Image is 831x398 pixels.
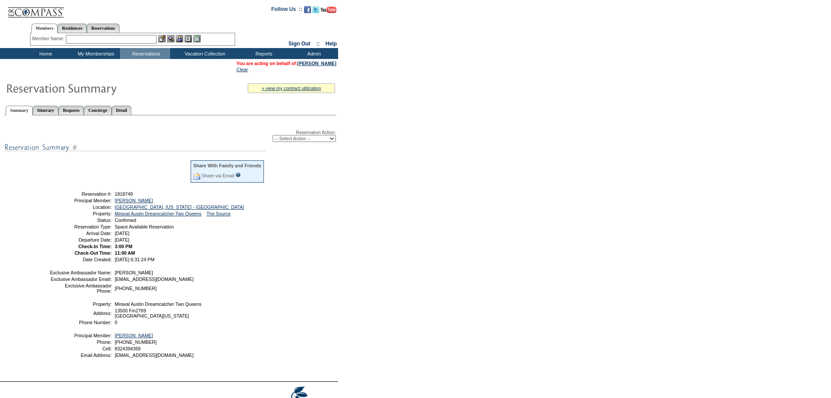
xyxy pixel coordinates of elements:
[87,24,120,33] a: Reservations
[202,173,234,178] a: Share via Email
[49,277,112,282] td: Exclusive Ambassador Email:
[49,218,112,223] td: Status:
[115,308,189,318] span: 13500 Fm2769 [GEOGRAPHIC_DATA][US_STATE]
[236,61,336,66] span: You are acting on behalf of:
[115,250,135,256] span: 11:00 AM
[49,333,112,338] td: Principal Member:
[49,231,112,236] td: Arrival Date:
[167,35,174,42] img: View
[49,204,112,210] td: Location:
[49,211,112,216] td: Property:
[115,286,157,291] span: [PHONE_NUMBER]
[32,35,66,42] div: Member Name:
[4,130,336,142] div: Reservation Action:
[271,5,302,16] td: Follow Us ::
[49,308,112,318] td: Address:
[49,301,112,307] td: Property:
[236,67,248,72] a: Clear
[115,320,117,325] span: 0
[304,6,311,13] img: Become our fan on Facebook
[325,41,337,47] a: Help
[262,86,321,91] a: » view my contract utilization
[115,211,202,216] a: Miraval Austin Dreamcatcher Two Queens
[115,301,202,307] span: Miraval Austin Dreamcatcher Two Queens
[49,353,112,358] td: Email Address:
[115,224,174,229] span: Space Available Reservation
[84,106,111,115] a: Concierge
[115,257,154,262] span: [DATE] 6:31:24 PM
[49,198,112,203] td: Principal Member:
[170,48,238,59] td: Vacation Collection
[206,211,230,216] a: The Source
[115,218,136,223] span: Confirmed
[193,35,201,42] img: b_calculator.gif
[49,283,112,294] td: Exclusive Ambassador Phone:
[49,270,112,275] td: Exclusive Ambassador Name:
[298,61,336,66] a: [PERSON_NAME]
[115,244,132,249] span: 3:00 PM
[31,24,58,33] a: Members
[49,339,112,345] td: Phone:
[238,48,288,59] td: Reports
[79,244,112,249] strong: Check-In Time:
[120,48,170,59] td: Reservations
[115,339,157,345] span: [PHONE_NUMBER]
[304,9,311,14] a: Become our fan on Facebook
[33,106,58,115] a: Itinerary
[6,106,33,115] a: Summary
[288,48,338,59] td: Admin
[20,48,70,59] td: Home
[158,35,166,42] img: b_edit.gif
[6,79,180,97] img: Reservaton Summary
[49,224,112,229] td: Reservation Type:
[49,237,112,242] td: Departure Date:
[49,320,112,325] td: Phone Number:
[176,35,183,42] img: Impersonate
[312,6,319,13] img: Follow us on Twitter
[321,7,336,13] img: Subscribe to our YouTube Channel
[115,237,130,242] span: [DATE]
[115,270,153,275] span: [PERSON_NAME]
[115,353,194,358] span: [EMAIL_ADDRESS][DOMAIN_NAME]
[321,9,336,14] a: Subscribe to our YouTube Channel
[115,204,244,210] a: [GEOGRAPHIC_DATA], [US_STATE] - [GEOGRAPHIC_DATA]
[58,106,84,115] a: Requests
[115,333,153,338] a: [PERSON_NAME]
[316,41,320,47] span: ::
[4,142,266,153] img: subTtlResSummary.gif
[312,9,319,14] a: Follow us on Twitter
[49,346,112,351] td: Cell:
[115,198,153,203] a: [PERSON_NAME]
[75,250,112,256] strong: Check-Out Time:
[49,257,112,262] td: Date Created:
[115,277,194,282] span: [EMAIL_ADDRESS][DOMAIN_NAME]
[70,48,120,59] td: My Memberships
[193,163,261,168] div: Share With Family and Friends
[185,35,192,42] img: Reservations
[115,231,130,236] span: [DATE]
[115,346,140,351] span: 8324394369
[58,24,87,33] a: Residences
[115,191,133,197] span: 1818749
[288,41,310,47] a: Sign Out
[112,106,132,115] a: Detail
[49,191,112,197] td: Reservation #:
[236,173,241,177] input: What is this?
